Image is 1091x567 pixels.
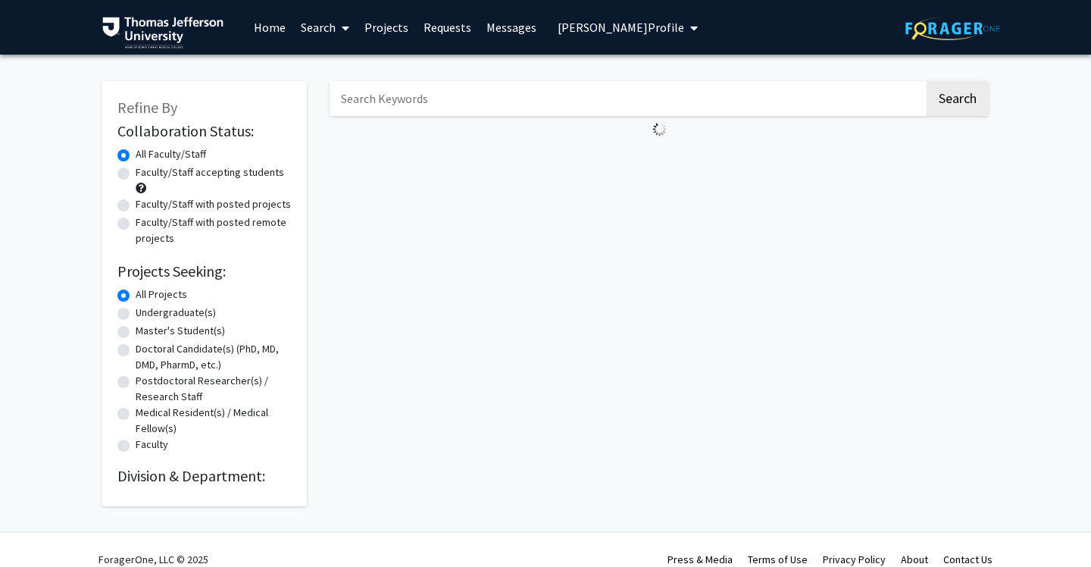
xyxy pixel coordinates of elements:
label: Medical Resident(s) / Medical Fellow(s) [136,405,292,437]
h2: Division & Department: [117,467,292,485]
label: Faculty [136,437,168,453]
label: Faculty/Staff with posted projects [136,196,291,212]
a: Home [246,1,293,54]
a: Search [293,1,357,54]
h2: Collaboration Status: [117,122,292,140]
img: ForagerOne Logo [905,17,1000,40]
a: About [901,553,928,566]
span: [PERSON_NAME] Profile [558,20,684,35]
label: Faculty/Staff accepting students [136,164,284,180]
label: Doctoral Candidate(s) (PhD, MD, DMD, PharmD, etc.) [136,341,292,373]
label: All Projects [136,287,187,302]
a: Privacy Policy [823,553,886,566]
span: Refine By [117,98,177,117]
a: Terms of Use [748,553,808,566]
label: All Faculty/Staff [136,146,206,162]
label: Master's Student(s) [136,323,225,339]
button: Search [927,81,989,116]
img: Thomas Jefferson University Logo [102,17,224,49]
label: Postdoctoral Researcher(s) / Research Staff [136,373,292,405]
label: Undergraduate(s) [136,305,216,321]
a: Requests [416,1,479,54]
a: Messages [479,1,544,54]
input: Search Keywords [330,81,924,116]
img: Loading [646,116,673,143]
h2: Projects Seeking: [117,262,292,280]
a: Press & Media [667,553,733,566]
iframe: Chat [1027,499,1080,556]
a: Projects [357,1,416,54]
nav: Page navigation [330,143,989,177]
label: Faculty/Staff with posted remote projects [136,215,292,246]
a: Contact Us [943,553,993,566]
